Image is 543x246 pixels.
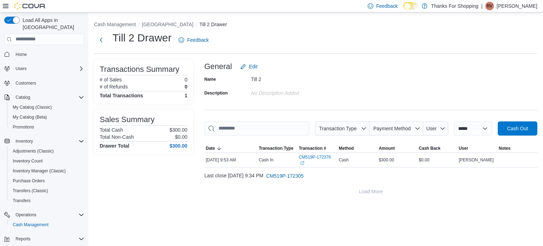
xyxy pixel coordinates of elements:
span: [PERSON_NAME] [459,157,494,163]
span: My Catalog (Beta) [10,113,84,121]
button: Home [1,49,87,59]
input: Dark Mode [403,2,418,10]
span: Catalog [16,95,30,100]
button: Operations [1,210,87,220]
p: [PERSON_NAME] [497,2,537,10]
span: Home [13,50,84,59]
button: Inventory Count [7,156,87,166]
button: My Catalog (Beta) [7,112,87,122]
span: Feedback [376,2,398,10]
button: Payment Method [369,121,423,136]
span: Cash Out [507,125,528,132]
span: Adjustments (Classic) [13,148,54,154]
button: Cash Back [418,144,457,153]
button: [GEOGRAPHIC_DATA] [142,22,193,27]
span: Inventory [13,137,84,145]
a: Promotions [10,123,37,131]
h4: $300.00 [169,143,187,149]
div: Till 2 [251,74,346,82]
a: My Catalog (Beta) [10,113,50,121]
img: Cova [14,2,46,10]
a: Cash Management [10,221,51,229]
span: Transaction # [299,145,326,151]
button: Inventory [1,136,87,146]
button: User [457,144,497,153]
a: Inventory Manager (Classic) [10,167,69,175]
span: Load More [359,188,383,195]
span: Home [16,52,27,57]
span: Reports [16,236,30,242]
span: Promotions [10,123,84,131]
a: Transfers [10,196,33,205]
div: Last close [DATE] 9:34 PM [204,169,537,183]
span: Promotions [13,124,34,130]
button: Cash Management [7,220,87,230]
div: [DATE] 9:53 AM [204,156,257,164]
span: Inventory Manager (Classic) [10,167,84,175]
h3: Transactions Summary [100,65,179,74]
button: Users [1,64,87,74]
span: Method [339,145,354,151]
h6: Total Cash [100,127,123,133]
button: Operations [13,211,39,219]
span: Inventory Count [10,157,84,165]
h6: # of Sales [100,77,122,82]
button: CM519P-172305 [263,169,306,183]
button: Transaction Type [315,121,369,136]
button: Purchase Orders [7,176,87,186]
a: Inventory Count [10,157,46,165]
span: Purchase Orders [10,177,84,185]
button: Cash Management [94,22,136,27]
span: Inventory [16,138,33,144]
span: Feedback [187,36,209,44]
span: Cash Management [13,222,48,228]
button: Promotions [7,122,87,132]
span: Transfers [13,198,30,204]
button: Transfers (Classic) [7,186,87,196]
button: Users [13,64,29,73]
span: Load All Apps in [GEOGRAPHIC_DATA] [20,17,84,31]
span: RV [487,2,492,10]
p: | [481,2,483,10]
h4: Total Transactions [100,93,143,98]
p: 0 [185,77,187,82]
button: Till 2 Drawer [199,22,227,27]
span: $300.00 [379,157,394,163]
button: Inventory Manager (Classic) [7,166,87,176]
span: Operations [16,212,36,218]
span: Cash Management [10,221,84,229]
a: My Catalog (Classic) [10,103,55,111]
button: Date [204,144,257,153]
span: Edit [249,63,257,70]
h6: # of Refunds [100,84,128,90]
span: Customers [16,80,36,86]
button: Transaction # [297,144,337,153]
button: Customers [1,78,87,88]
h4: Drawer Total [100,143,129,149]
span: Catalog [13,93,84,102]
button: Catalog [1,92,87,102]
label: Description [204,90,228,96]
span: Cash Back [419,145,440,151]
button: Transaction Type [257,144,297,153]
h6: Total Non-Cash [100,134,134,140]
span: Transfers (Classic) [13,188,48,194]
button: Notes [497,144,537,153]
div: R Vidler [485,2,494,10]
span: Notes [499,145,510,151]
span: User [426,126,437,131]
a: Transfers (Classic) [10,187,51,195]
h1: Till 2 Drawer [112,31,171,45]
span: Payment Method [373,126,411,131]
button: Transfers [7,196,87,206]
span: Cash [339,157,349,163]
button: Amount [377,144,417,153]
button: My Catalog (Classic) [7,102,87,112]
span: Transfers [10,196,84,205]
div: $0.00 [418,156,457,164]
nav: An example of EuiBreadcrumbs [94,21,537,29]
span: Users [13,64,84,73]
input: This is a search bar. As you type, the results lower in the page will automatically filter. [204,121,309,136]
p: $0.00 [175,134,187,140]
